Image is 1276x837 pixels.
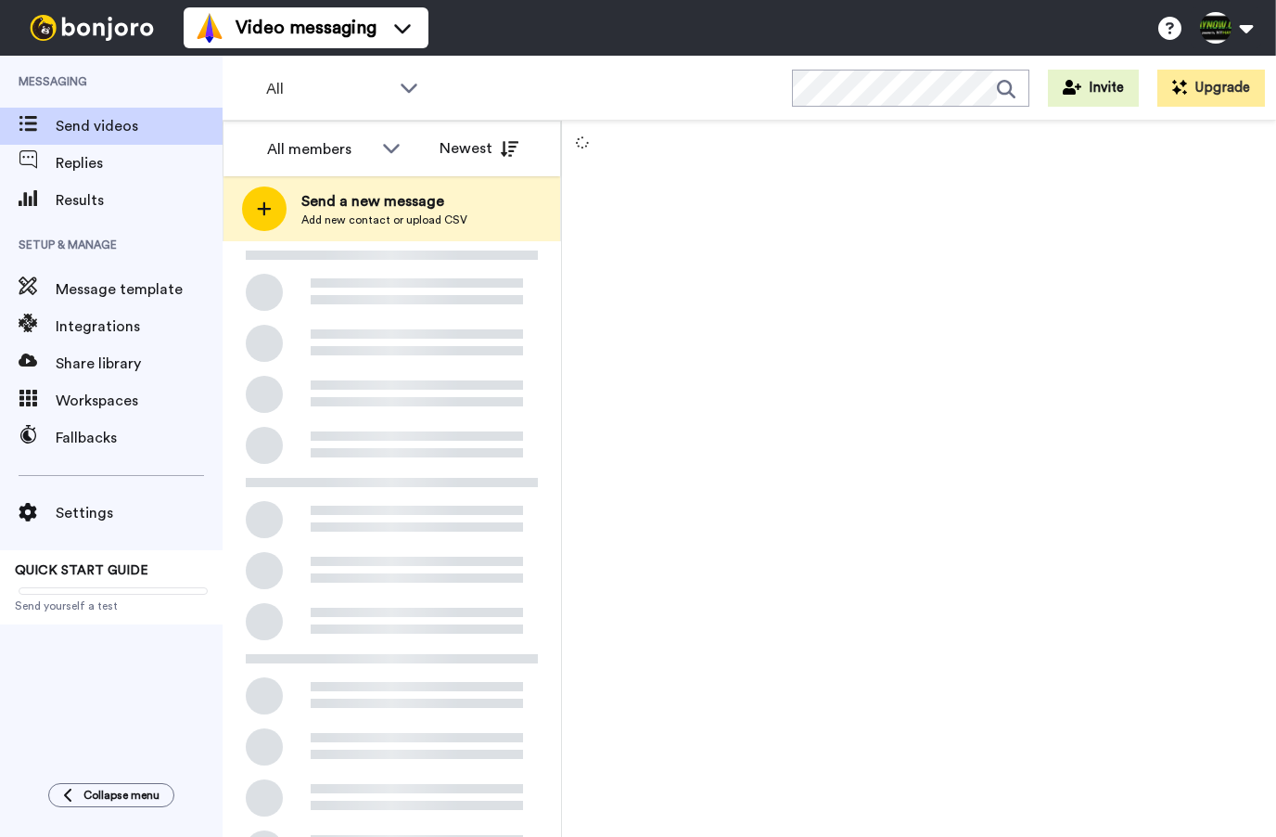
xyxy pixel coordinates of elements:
span: Results [56,189,223,212]
div: All members [267,138,373,161]
span: QUICK START GUIDE [15,564,148,577]
button: Newest [426,130,532,167]
span: Send yourself a test [15,599,208,613]
span: Replies [56,152,223,174]
span: Video messaging [236,15,376,41]
span: Share library [56,353,223,375]
button: Invite [1048,70,1139,107]
span: All [266,78,390,100]
span: Send a new message [301,190,467,212]
button: Collapse menu [48,783,174,807]
img: bj-logo-header-white.svg [22,15,161,41]
span: Send videos [56,115,223,137]
span: Fallbacks [56,427,223,449]
span: Add new contact or upload CSV [301,212,467,227]
span: Message template [56,278,223,301]
span: Workspaces [56,390,223,412]
button: Upgrade [1157,70,1265,107]
span: Integrations [56,315,223,338]
img: vm-color.svg [195,13,224,43]
span: Collapse menu [83,788,159,803]
span: Settings [56,502,223,524]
